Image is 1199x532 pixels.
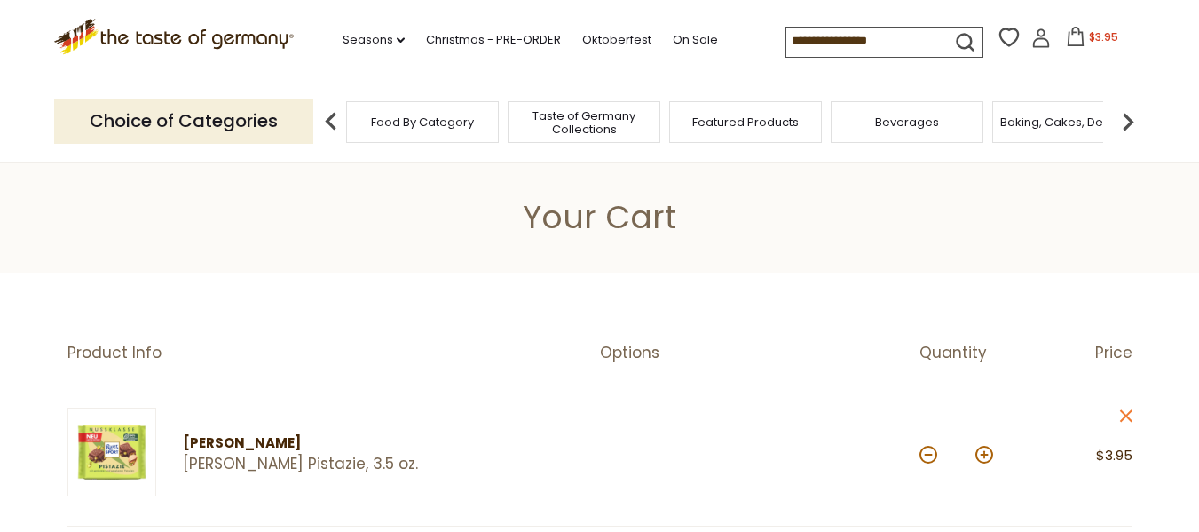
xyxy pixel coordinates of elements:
div: Options [600,344,919,362]
h1: Your Cart [55,197,1144,237]
a: Beverages [875,115,939,129]
a: Oktoberfest [582,30,651,50]
div: [PERSON_NAME] [183,433,569,455]
a: Baking, Cakes, Desserts [1000,115,1138,129]
p: Choice of Categories [54,99,313,143]
div: Price [1026,344,1132,362]
img: previous arrow [313,104,349,139]
span: $3.95 [1096,446,1132,465]
div: Product Info [67,344,600,362]
span: $3.95 [1089,29,1118,44]
img: next arrow [1110,104,1146,139]
a: Food By Category [371,115,474,129]
a: Christmas - PRE-ORDER [426,30,561,50]
a: [PERSON_NAME] Pistazie, 3.5 oz. [183,455,569,473]
a: Seasons [343,30,405,50]
button: $3.95 [1054,27,1130,53]
a: Featured Products [692,115,799,129]
div: Quantity [919,344,1026,362]
img: Ritter Pistazie [67,408,156,496]
a: On Sale [673,30,718,50]
a: Taste of Germany Collections [513,109,655,136]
